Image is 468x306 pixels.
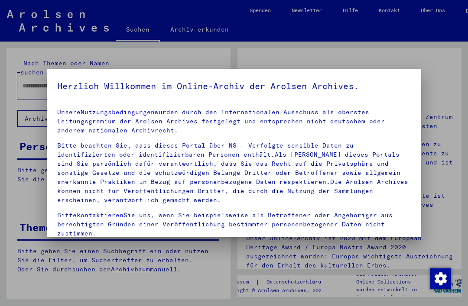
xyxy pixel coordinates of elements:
img: Zustimmung ändern [430,268,451,289]
h5: Herzlich Willkommen im Online-Archiv der Arolsen Archives. [57,79,411,93]
a: kontaktieren [77,211,123,219]
p: Unsere wurden durch den Internationalen Ausschuss als oberstes Leitungsgremium der Arolsen Archiv... [57,108,411,135]
p: Bitte Sie uns, wenn Sie beispielsweise als Betroffener oder Angehöriger aus berechtigten Gründen ... [57,211,411,238]
p: Bitte beachten Sie, dass dieses Portal über NS - Verfolgte sensible Daten zu identifizierten oder... [57,141,411,205]
a: Nutzungsbedingungen [81,108,155,116]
